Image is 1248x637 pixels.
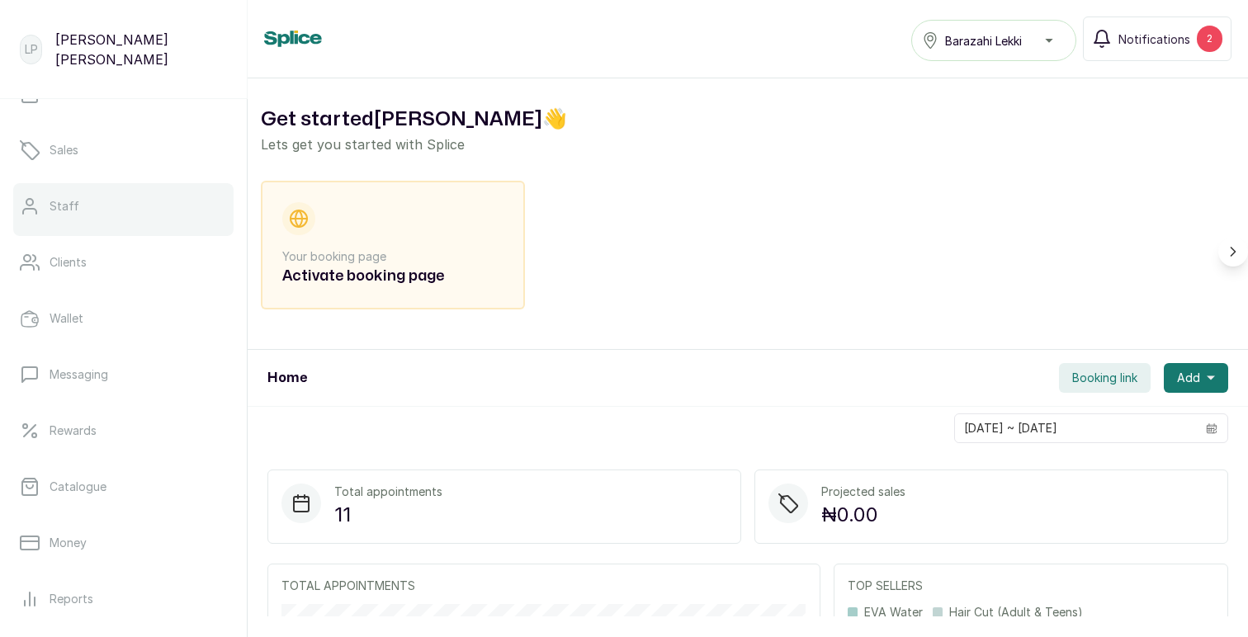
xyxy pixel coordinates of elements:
div: Your booking pageActivate booking page [261,181,525,309]
p: TOTAL APPOINTMENTS [281,578,806,594]
button: Notifications2 [1083,17,1231,61]
p: Total appointments [334,484,442,500]
p: Lets get you started with Splice [261,134,1235,154]
span: Booking link [1072,370,1137,386]
p: Hair Cut (Adult & Teens) [949,604,1083,620]
a: Rewards [13,408,234,454]
a: Sales [13,127,234,173]
p: Money [50,535,87,551]
svg: calendar [1206,422,1217,434]
a: Clients [13,239,234,285]
p: LP [25,41,38,58]
p: Sales [50,142,78,158]
h2: Get started [PERSON_NAME] 👋 [261,105,1235,134]
a: Staff [13,183,234,229]
button: Add [1164,363,1228,393]
p: [PERSON_NAME] [PERSON_NAME] [55,30,227,69]
a: Catalogue [13,464,234,510]
span: Add [1177,370,1200,386]
a: Reports [13,576,234,622]
p: Wallet [50,310,83,327]
input: Select date [955,414,1196,442]
p: Catalogue [50,479,106,495]
p: EVA Water [864,604,923,620]
a: Wallet [13,295,234,342]
a: Money [13,520,234,566]
p: ₦0.00 [821,500,905,530]
button: Scroll right [1218,237,1248,267]
p: Rewards [50,422,97,439]
span: Notifications [1118,31,1190,48]
h2: Activate booking page [282,265,503,288]
p: Your booking page [282,248,503,265]
p: Projected sales [821,484,905,500]
p: TOP SELLERS [848,578,1214,594]
button: Barazahi Lekki [911,20,1076,61]
button: Booking link [1059,363,1151,393]
span: Barazahi Lekki [945,32,1022,50]
div: 2 [1197,26,1222,52]
p: Reports [50,591,93,607]
p: 11 [334,500,442,530]
p: Messaging [50,366,108,383]
p: Clients [50,254,87,271]
p: Staff [50,198,79,215]
a: Messaging [13,352,234,398]
h1: Home [267,368,307,388]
